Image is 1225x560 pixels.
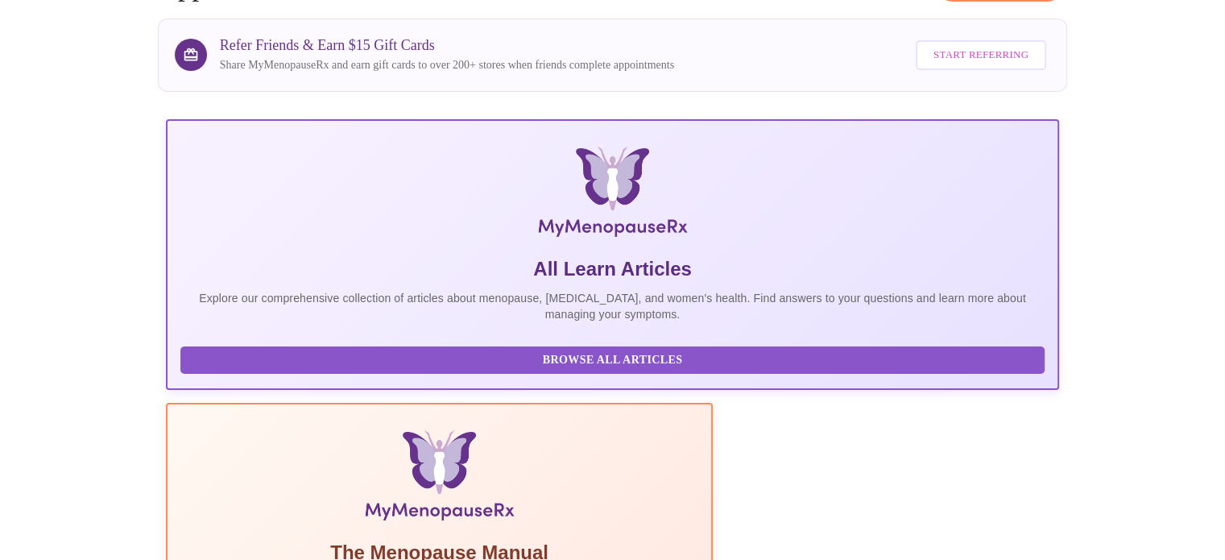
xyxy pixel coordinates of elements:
[263,430,616,527] img: Menopause Manual
[180,290,1045,322] p: Explore our comprehensive collection of articles about menopause, [MEDICAL_DATA], and women's hea...
[912,32,1050,78] a: Start Referring
[180,352,1049,366] a: Browse All Articles
[933,46,1028,64] span: Start Referring
[220,57,674,73] p: Share MyMenopauseRx and earn gift cards to over 200+ stores when friends complete appointments
[180,256,1045,282] h5: All Learn Articles
[220,37,674,54] h3: Refer Friends & Earn $15 Gift Cards
[197,351,1029,371] span: Browse All Articles
[314,147,910,243] img: MyMenopauseRx Logo
[916,40,1046,70] button: Start Referring
[180,346,1045,375] button: Browse All Articles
